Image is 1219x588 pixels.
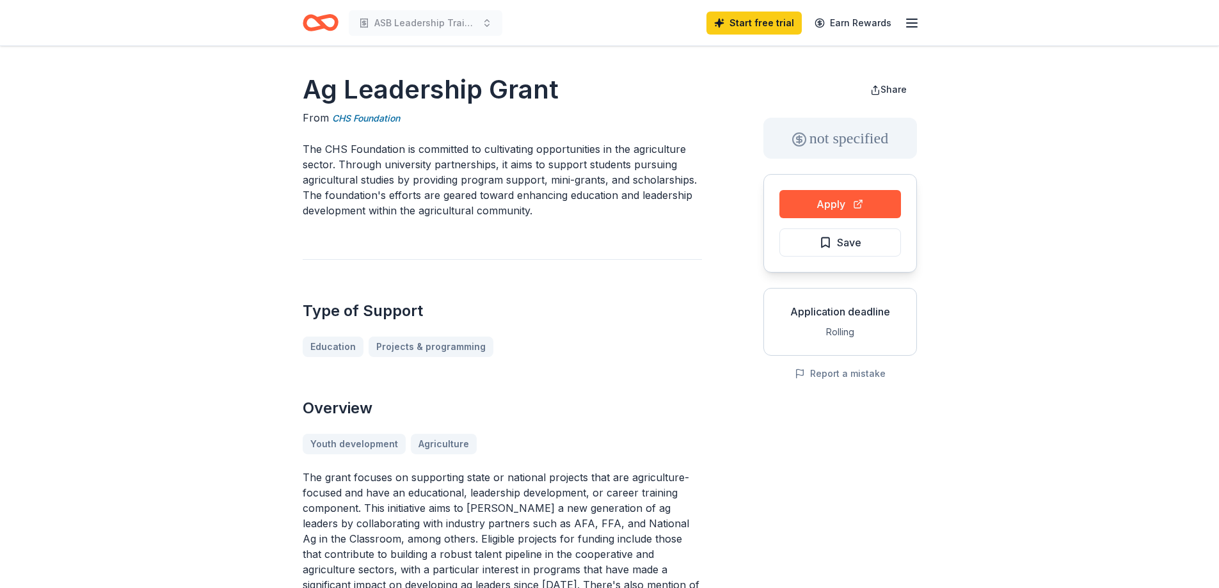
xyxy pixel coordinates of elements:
[303,72,702,107] h1: Ag Leadership Grant
[774,304,906,319] div: Application deadline
[374,15,477,31] span: ASB Leadership Training at Disney Youth Education Program
[303,141,702,218] p: The CHS Foundation is committed to cultivating opportunities in the agriculture sector. Through u...
[860,77,917,102] button: Share
[303,8,339,38] a: Home
[779,190,901,218] button: Apply
[774,324,906,340] div: Rolling
[807,12,899,35] a: Earn Rewards
[837,234,861,251] span: Save
[332,111,400,126] a: CHS Foundation
[706,12,802,35] a: Start free trial
[880,84,907,95] span: Share
[795,366,886,381] button: Report a mistake
[303,398,702,418] h2: Overview
[349,10,502,36] button: ASB Leadership Training at Disney Youth Education Program
[303,301,702,321] h2: Type of Support
[303,110,702,126] div: From
[303,337,363,357] a: Education
[779,228,901,257] button: Save
[369,337,493,357] a: Projects & programming
[763,118,917,159] div: not specified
